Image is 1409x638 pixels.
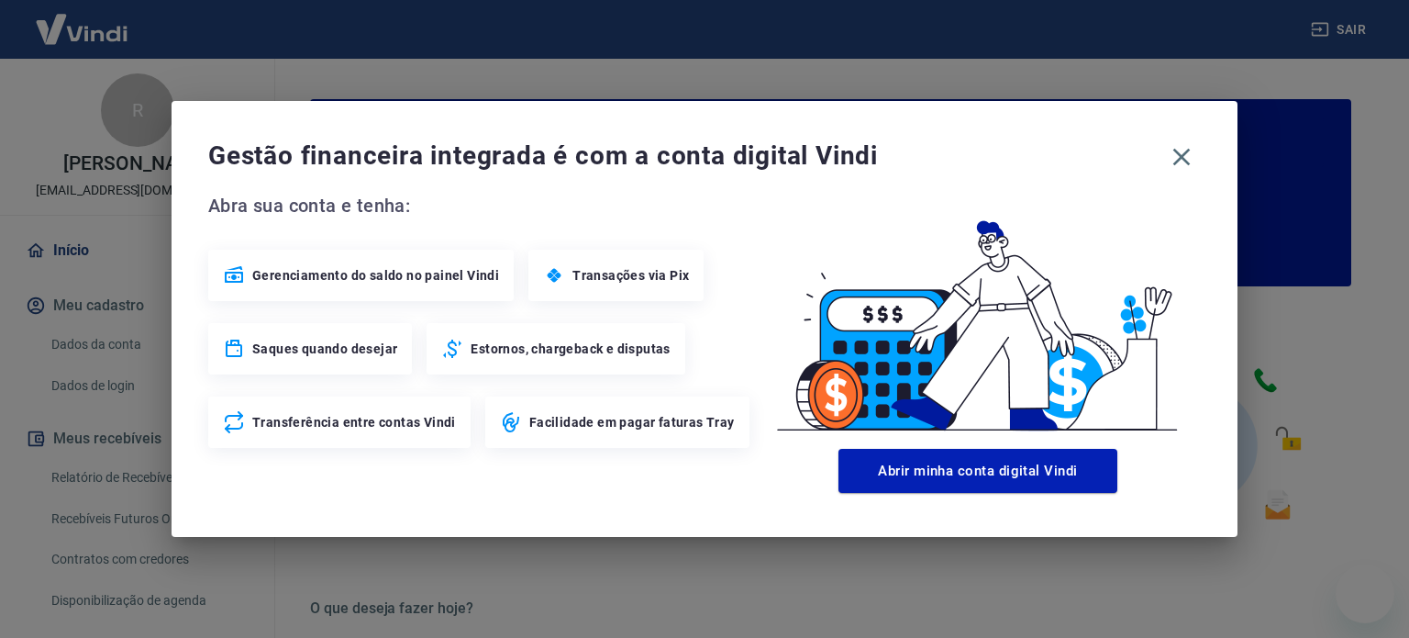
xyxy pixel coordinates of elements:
[208,138,1162,174] span: Gestão financeira integrada é com a conta digital Vindi
[252,266,499,285] span: Gerenciamento do saldo no painel Vindi
[208,191,755,220] span: Abra sua conta e tenha:
[252,340,397,358] span: Saques quando desejar
[755,191,1201,442] img: Good Billing
[529,413,735,431] span: Facilidade em pagar faturas Tray
[471,340,670,358] span: Estornos, chargeback e disputas
[572,266,689,285] span: Transações via Pix
[252,413,456,431] span: Transferência entre contas Vindi
[1336,565,1394,623] iframe: Botão para abrir a janela de mensagens
[838,449,1117,493] button: Abrir minha conta digital Vindi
